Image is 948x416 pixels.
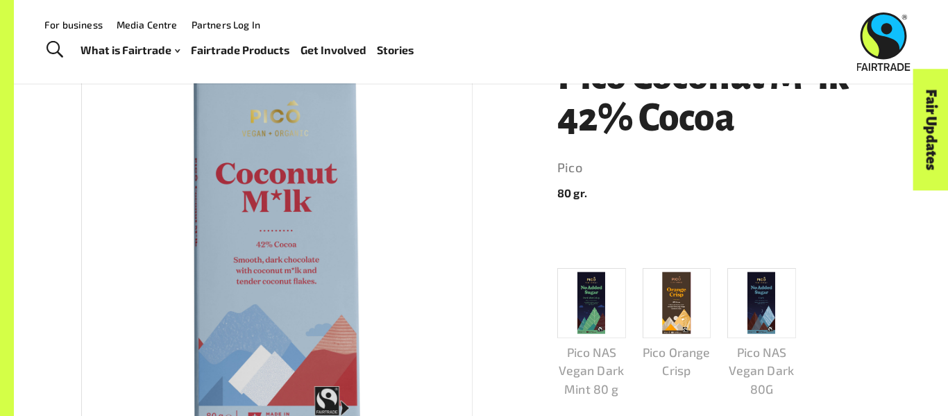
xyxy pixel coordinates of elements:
a: Toggle Search [37,33,71,67]
a: Get Involved [301,40,366,60]
a: Pico NAS Vegan Dark Mint 80 g [557,268,626,398]
a: Media Centre [117,19,178,31]
p: Pico NAS Vegan Dark Mint 80 g [557,343,626,398]
p: Pico Orange Crisp [643,343,711,380]
h1: Pico Coconut M*lk 42% Cocoa [557,56,881,139]
p: 80 gr. [557,185,881,201]
p: Pico NAS Vegan Dark 80G [727,343,796,398]
a: Pico [557,157,881,179]
img: Fairtrade Australia New Zealand logo [857,13,911,71]
a: Fairtrade Products [191,40,289,60]
a: For business [44,19,103,31]
a: Pico NAS Vegan Dark 80G [727,268,796,398]
a: Partners Log In [192,19,260,31]
a: Pico Orange Crisp [643,268,711,380]
a: What is Fairtrade [81,40,180,60]
a: Stories [377,40,414,60]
